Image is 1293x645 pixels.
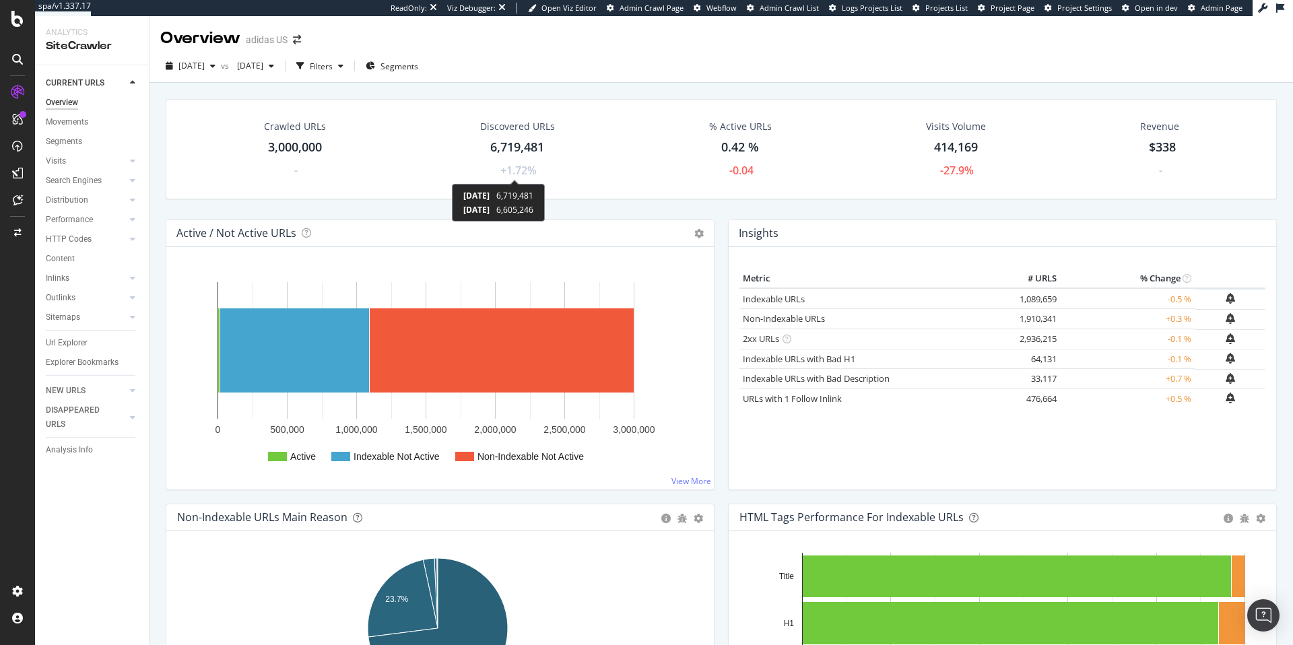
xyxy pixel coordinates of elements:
span: Webflow [706,3,737,13]
div: SiteCrawler [46,38,138,54]
h4: Insights [739,224,778,242]
a: Indexable URLs with Bad Description [743,372,890,384]
div: bug [1240,514,1249,523]
a: HTTP Codes [46,232,126,246]
div: Discovered URLs [480,120,555,133]
div: Crawled URLs [264,120,326,133]
div: adidas US [246,33,288,46]
a: Logs Projects List [829,3,902,13]
h4: Active / Not Active URLs [176,224,296,242]
div: - [1159,163,1162,178]
svg: A chart. [177,269,698,479]
span: 6,719,481 [496,190,533,201]
td: 33,117 [1006,369,1060,389]
a: NEW URLS [46,384,126,398]
span: Segments [380,61,418,72]
div: Url Explorer [46,336,88,350]
a: DISAPPEARED URLS [46,403,126,432]
div: bell-plus [1226,393,1235,403]
span: Open in dev [1135,3,1178,13]
div: - [294,163,298,178]
text: H1 [784,619,795,628]
div: bell-plus [1226,373,1235,384]
span: [DATE] [463,204,490,215]
span: Admin Crawl List [760,3,819,13]
div: Non-Indexable URLs Main Reason [177,510,347,524]
div: Overview [46,96,78,110]
th: # URLS [1006,269,1060,289]
text: 1,500,000 [405,424,446,435]
a: Movements [46,115,139,129]
i: Options [694,229,704,238]
th: Metric [739,269,1006,289]
td: 64,131 [1006,349,1060,369]
td: -0.1 % [1060,349,1195,369]
span: vs [221,60,232,71]
text: 23.7% [385,595,408,604]
div: % Active URLs [709,120,772,133]
td: +0.7 % [1060,369,1195,389]
div: gear [694,514,703,523]
div: HTML Tags Performance for Indexable URLs [739,510,964,524]
div: Analysis Info [46,443,93,457]
div: Outlinks [46,291,75,305]
div: Content [46,252,75,266]
div: Filters [310,61,333,72]
div: Movements [46,115,88,129]
div: ReadOnly: [391,3,427,13]
div: 0.42 % [721,139,759,156]
td: 1,089,659 [1006,288,1060,309]
text: 3,000,000 [613,424,655,435]
div: Visits [46,154,66,168]
a: Explorer Bookmarks [46,355,139,370]
a: CURRENT URLS [46,76,126,90]
button: Filters [291,55,349,77]
div: bell-plus [1226,333,1235,344]
div: Open Intercom Messenger [1247,599,1280,632]
a: Projects List [913,3,968,13]
div: 414,169 [934,139,978,156]
div: Sitemaps [46,310,80,325]
div: bell-plus [1226,293,1235,304]
span: Admin Crawl Page [620,3,684,13]
text: 0 [215,424,221,435]
span: 6,605,246 [496,204,533,215]
td: -0.5 % [1060,288,1195,309]
text: Non-Indexable Not Active [477,451,584,462]
a: Outlinks [46,291,126,305]
a: Distribution [46,193,126,207]
div: Viz Debugger: [447,3,496,13]
a: Open in dev [1122,3,1178,13]
text: 500,000 [270,424,304,435]
span: Logs Projects List [842,3,902,13]
button: [DATE] [232,55,279,77]
a: Webflow [694,3,737,13]
div: Segments [46,135,82,149]
div: Distribution [46,193,88,207]
span: Projects List [925,3,968,13]
td: 476,664 [1006,388,1060,409]
div: Search Engines [46,174,102,188]
a: Indexable URLs [743,293,805,305]
div: Explorer Bookmarks [46,355,119,370]
a: Non-Indexable URLs [743,312,825,325]
text: Active [290,451,316,462]
td: 2,936,215 [1006,329,1060,349]
div: Performance [46,213,93,227]
div: 6,719,481 [490,139,544,156]
a: Analysis Info [46,443,139,457]
a: Admin Crawl List [747,3,819,13]
div: NEW URLS [46,384,86,398]
a: Admin Crawl Page [607,3,684,13]
span: Revenue [1140,120,1179,133]
td: +0.5 % [1060,388,1195,409]
a: Project Page [978,3,1034,13]
button: Segments [360,55,424,77]
div: +1.72% [500,163,537,178]
div: -27.9% [940,163,974,178]
span: Project Settings [1057,3,1112,13]
a: Content [46,252,139,266]
div: Visits Volume [926,120,986,133]
span: Open Viz Editor [541,3,597,13]
a: Visits [46,154,126,168]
